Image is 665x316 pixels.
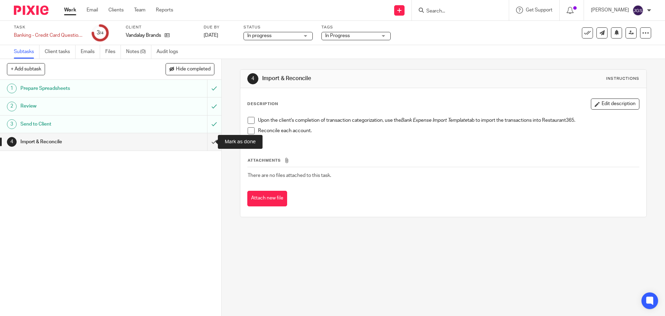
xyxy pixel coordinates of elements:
[7,84,17,93] div: 1
[401,118,468,123] em: Bank Expense Import Template
[108,7,124,14] a: Clients
[20,83,140,94] h1: Prepare Spreadsheets
[247,191,287,206] button: Attach new file
[204,33,218,38] span: [DATE]
[87,7,98,14] a: Email
[248,159,281,162] span: Attachments
[247,101,278,107] p: Description
[45,45,76,59] a: Client tasks
[7,102,17,111] div: 2
[126,32,161,39] p: Vandalay Brands
[20,119,140,129] h1: Send to Client
[258,127,639,134] p: Reconcile each account.
[97,29,104,37] div: 3
[258,117,639,124] p: Upon the client's completion of transaction categorization, use the tab to import the transaction...
[632,5,644,16] img: svg%3E
[248,173,331,178] span: There are no files attached to this task.
[176,67,211,72] span: Hide completed
[14,32,83,39] div: Banking - Credit Card Question Spreadsheets (VAN)
[20,137,140,147] h1: Import & Reconcile
[126,25,195,30] label: Client
[526,8,552,12] span: Get Support
[591,7,629,14] p: [PERSON_NAME]
[7,63,45,75] button: + Add subtask
[591,99,639,110] button: Edit description
[81,45,100,59] a: Emails
[247,33,272,38] span: In progress
[14,45,39,59] a: Subtasks
[64,7,76,14] a: Work
[262,75,458,82] h1: Import & Reconcile
[166,63,214,75] button: Hide completed
[134,7,145,14] a: Team
[105,45,121,59] a: Files
[126,45,151,59] a: Notes (0)
[14,25,83,30] label: Task
[156,7,173,14] a: Reports
[157,45,183,59] a: Audit logs
[426,8,488,15] input: Search
[7,119,17,129] div: 3
[100,31,104,35] small: /4
[606,76,639,82] div: Instructions
[321,25,391,30] label: Tags
[204,25,235,30] label: Due by
[14,6,48,15] img: Pixie
[20,101,140,111] h1: Review
[243,25,313,30] label: Status
[7,137,17,147] div: 4
[14,32,83,39] div: Banking - Credit Card Question Spreadsheets ([GEOGRAPHIC_DATA])
[325,33,350,38] span: In Progress
[247,73,258,84] div: 4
